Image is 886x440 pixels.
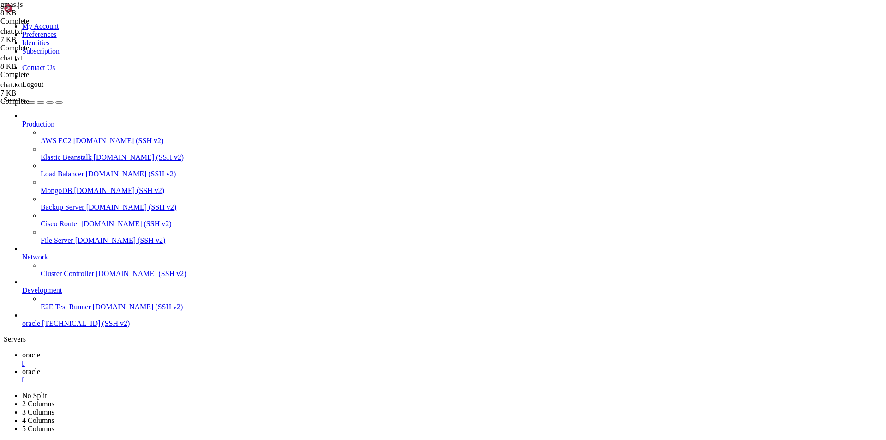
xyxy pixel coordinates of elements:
span: chat.txt [0,81,23,89]
span: gmas.js [0,0,93,17]
div: 8 KB [0,9,93,17]
span: chat.txt [0,54,93,71]
span: chat.txt [0,81,93,97]
div: Complete [0,44,93,52]
span: chat.txt [0,27,93,44]
div: Complete [0,17,93,25]
div: 8 KB [0,62,93,71]
div: 7 KB [0,36,93,44]
div: Complete [0,97,93,106]
span: chat.txt [0,27,23,35]
span: chat.txt [0,54,23,62]
div: Complete [0,71,93,79]
div: 7 KB [0,89,93,97]
span: gmas.js [0,0,23,8]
